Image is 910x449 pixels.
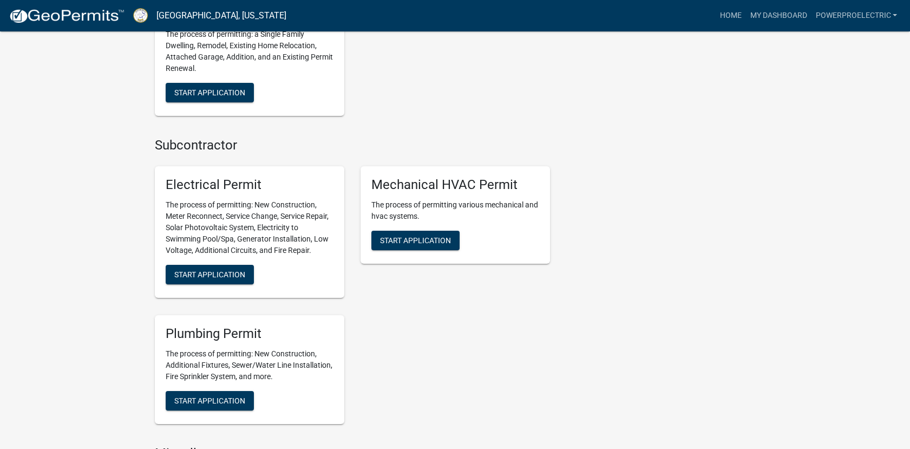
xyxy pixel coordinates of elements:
button: Start Application [166,83,254,102]
p: The process of permitting: a Single Family Dwelling, Remodel, Existing Home Relocation, Attached ... [166,29,333,74]
p: The process of permitting: New Construction, Meter Reconnect, Service Change, Service Repair, Sol... [166,199,333,256]
p: The process of permitting various mechanical and hvac systems. [371,199,539,222]
h5: Mechanical HVAC Permit [371,177,539,193]
a: [GEOGRAPHIC_DATA], [US_STATE] [156,6,286,25]
a: Home [715,5,745,26]
button: Start Application [166,265,254,284]
h5: Electrical Permit [166,177,333,193]
a: PowerProElectric [811,5,901,26]
button: Start Application [371,231,460,250]
h4: Subcontractor [155,138,550,153]
p: The process of permitting: New Construction, Additional Fixtures, Sewer/Water Line Installation, ... [166,348,333,382]
a: My Dashboard [745,5,811,26]
span: Start Application [380,236,451,245]
button: Start Application [166,391,254,411]
span: Start Application [174,270,245,279]
span: Start Application [174,88,245,97]
img: Putnam County, Georgia [133,8,148,23]
h5: Plumbing Permit [166,326,333,342]
span: Start Application [174,396,245,405]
